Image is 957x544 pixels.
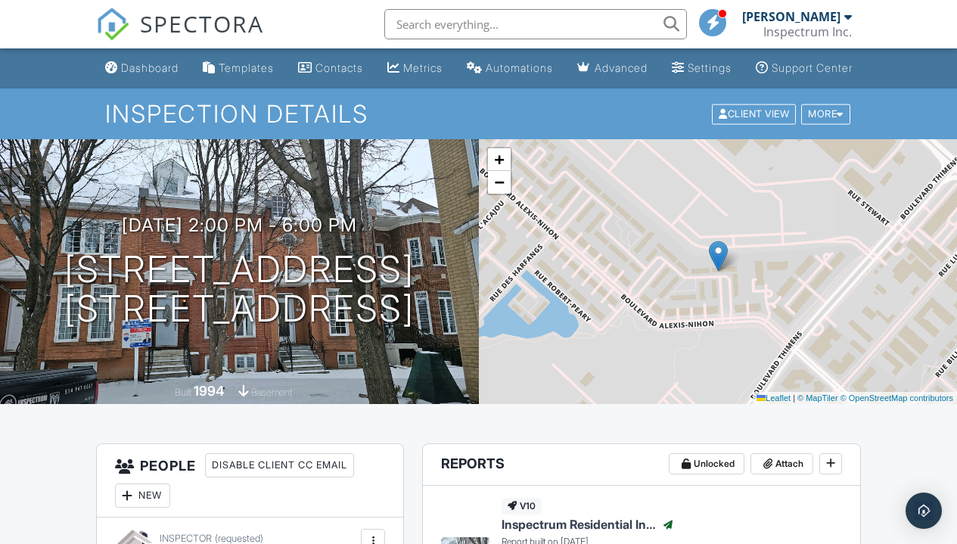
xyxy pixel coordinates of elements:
[64,250,415,330] h1: [STREET_ADDRESS] [STREET_ADDRESS]
[97,444,404,518] h3: People
[595,61,648,74] div: Advanced
[381,54,449,82] a: Metrics
[315,61,363,74] div: Contacts
[742,9,840,24] div: [PERSON_NAME]
[688,61,732,74] div: Settings
[906,493,942,529] div: Open Intercom Messenger
[292,54,369,82] a: Contacts
[797,393,838,403] a: © MapTiler
[494,150,504,169] span: +
[712,104,796,124] div: Client View
[666,54,738,82] a: Settings
[215,533,263,544] span: (requested)
[122,215,357,235] h3: [DATE] 2:00 pm - 6:00 pm
[488,148,511,171] a: Zoom in
[105,101,851,127] h1: Inspection Details
[96,20,264,52] a: SPECTORA
[140,8,264,39] span: SPECTORA
[840,393,953,403] a: © OpenStreetMap contributors
[763,24,852,39] div: Inspectrum Inc.
[750,54,859,82] a: Support Center
[115,483,170,508] div: New
[205,453,354,477] div: Disable Client CC Email
[461,54,559,82] a: Automations (Basic)
[571,54,654,82] a: Advanced
[384,9,687,39] input: Search everything...
[197,54,280,82] a: Templates
[96,8,129,41] img: The Best Home Inspection Software - Spectora
[494,173,504,191] span: −
[757,393,791,403] a: Leaflet
[488,171,511,194] a: Zoom out
[219,61,274,74] div: Templates
[793,393,795,403] span: |
[194,383,224,399] div: 1994
[403,61,443,74] div: Metrics
[801,104,850,124] div: More
[710,107,800,119] a: Client View
[772,61,853,74] div: Support Center
[251,387,292,398] span: basement
[160,533,212,544] span: Inspector
[121,61,179,74] div: Dashboard
[486,61,553,74] div: Automations
[175,387,191,398] span: Built
[709,241,728,272] img: Marker
[99,54,185,82] a: Dashboard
